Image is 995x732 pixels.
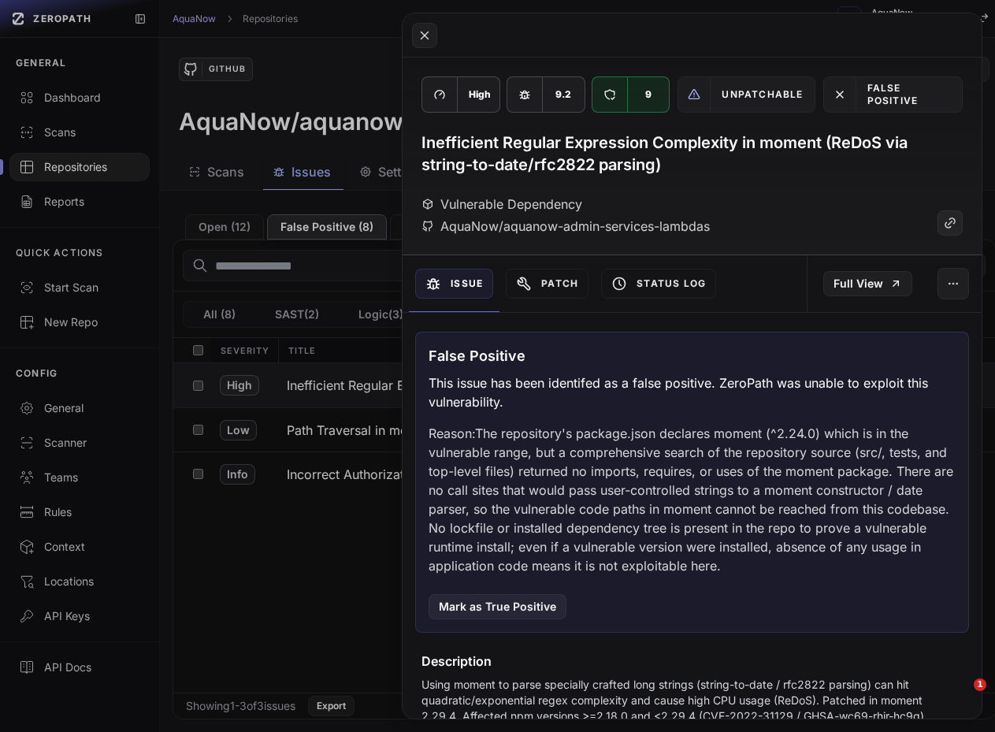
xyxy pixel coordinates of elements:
button: Issue [415,269,493,299]
button: Patch [506,269,588,299]
button: Mark as True Positive [429,594,566,619]
div: Vulnerable Dependency [421,195,582,214]
div: AquaNow/aquanow-admin-services-lambdas [421,217,710,236]
p: Using moment to parse specially crafted long strings (string-to-date / rfc2822 parsing) can hit q... [421,677,963,724]
p: This issue has been identifed as a false positive. ZeroPath was unable to exploit this vulnerabil... [429,373,956,411]
h3: False Positive [429,345,525,367]
span: 1 [974,678,986,691]
button: Status Log [601,269,716,299]
p: Reason: The repository's package.json declares moment (^2.24.0) which is in the vulnerable range,... [429,424,956,575]
h4: Description [421,652,963,671]
iframe: Intercom live chat [941,678,979,716]
a: Full View [823,271,912,296]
